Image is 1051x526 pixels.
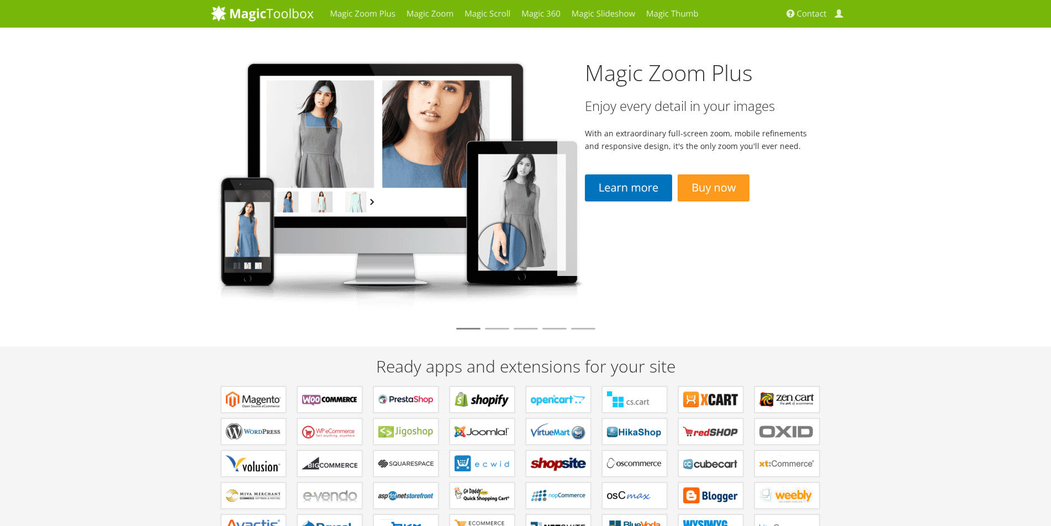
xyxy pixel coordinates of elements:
a: Extensions for Weebly [754,482,820,509]
img: MagicToolbox.com - Image tools for your website [211,5,314,22]
a: Components for VirtueMart [526,418,591,445]
a: Buy now [678,174,749,201]
b: Plugins for Jigoshop [378,423,434,440]
a: Plugins for WooCommerce [297,386,362,413]
a: Extensions for xt:Commerce [754,450,820,477]
b: Apps for Shopify [455,391,510,408]
a: Components for redSHOP [678,418,743,445]
b: Modules for X-Cart [683,391,738,408]
b: Apps for Bigcommerce [302,455,357,472]
b: Components for VirtueMart [531,423,586,440]
a: Extensions for AspDotNetStorefront [373,482,439,509]
a: Extensions for Volusion [221,450,286,477]
b: Components for HikaShop [607,423,662,440]
b: Components for redSHOP [683,423,738,440]
b: Components for Joomla [455,423,510,440]
a: Modules for X-Cart [678,386,743,413]
a: Extensions for GoDaddy Shopping Cart [450,482,515,509]
a: Plugins for WordPress [221,418,286,445]
a: Extensions for Blogger [678,482,743,509]
b: Plugins for WooCommerce [302,391,357,408]
a: Add-ons for CS-Cart [602,386,667,413]
img: magiczoomplus2-tablet.png [211,52,585,310]
b: Extensions for Magento [226,391,281,408]
a: Magic Zoom Plus [585,57,753,88]
b: Extensions for nopCommerce [531,487,586,504]
a: Add-ons for osCommerce [602,450,667,477]
a: Extensions for OXID [754,418,820,445]
a: Plugins for WP e-Commerce [297,418,362,445]
a: Apps for Shopify [450,386,515,413]
b: Extensions for GoDaddy Shopping Cart [455,487,510,504]
span: Contact [797,8,827,19]
a: Extensions for ECWID [450,450,515,477]
b: Plugins for CubeCart [683,455,738,472]
b: Plugins for WordPress [226,423,281,440]
a: Plugins for CubeCart [678,450,743,477]
a: Extensions for e-vendo [297,482,362,509]
b: Add-ons for CS-Cart [607,391,662,408]
b: Modules for PrestaShop [378,391,434,408]
b: Extensions for Blogger [683,487,738,504]
b: Extensions for Squarespace [378,455,434,472]
a: Extensions for ShopSite [526,450,591,477]
b: Extensions for Weebly [759,487,815,504]
b: Extensions for OXID [759,423,815,440]
a: Extensions for Miva Merchant [221,482,286,509]
h3: Enjoy every detail in your images [585,99,813,113]
b: Plugins for Zen Cart [759,391,815,408]
a: Plugins for Zen Cart [754,386,820,413]
b: Add-ons for osCommerce [607,455,662,472]
a: Extensions for nopCommerce [526,482,591,509]
a: Modules for OpenCart [526,386,591,413]
p: With an extraordinary full-screen zoom, mobile refinements and responsive design, it's the only z... [585,127,813,152]
b: Extensions for ShopSite [531,455,586,472]
a: Components for HikaShop [602,418,667,445]
a: Plugins for Jigoshop [373,418,439,445]
b: Extensions for e-vendo [302,487,357,504]
a: Modules for PrestaShop [373,386,439,413]
b: Extensions for Miva Merchant [226,487,281,504]
a: Learn more [585,174,672,201]
b: Extensions for ECWID [455,455,510,472]
a: Extensions for Squarespace [373,450,439,477]
h2: Ready apps and extensions for your site [211,357,841,375]
b: Plugins for WP e-Commerce [302,423,357,440]
b: Extensions for Volusion [226,455,281,472]
a: Components for Joomla [450,418,515,445]
a: Extensions for Magento [221,386,286,413]
b: Add-ons for osCMax [607,487,662,504]
a: Apps for Bigcommerce [297,450,362,477]
b: Extensions for xt:Commerce [759,455,815,472]
b: Modules for OpenCart [531,391,586,408]
a: Add-ons for osCMax [602,482,667,509]
b: Extensions for AspDotNetStorefront [378,487,434,504]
